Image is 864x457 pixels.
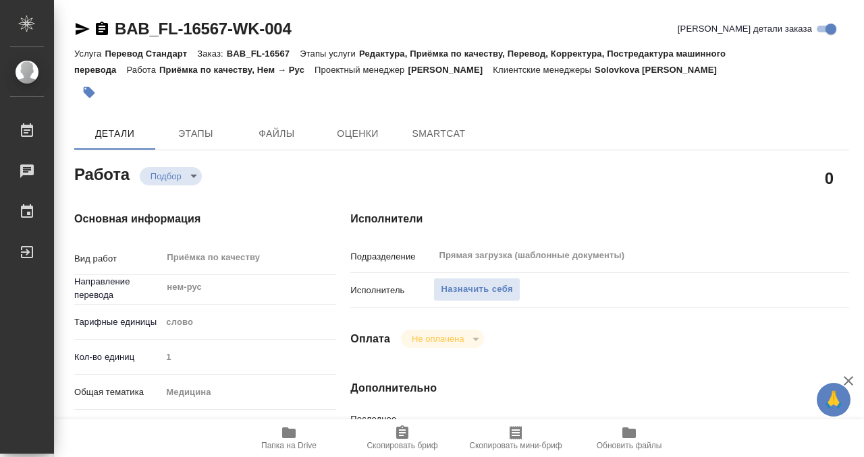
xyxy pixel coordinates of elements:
button: 🙏 [817,383,850,417]
p: Работа [126,65,159,75]
button: Назначить себя [433,278,520,301]
button: Подбор [146,171,186,182]
p: Клиентские менеджеры [493,65,595,75]
p: [PERSON_NAME] [408,65,493,75]
button: Папка на Drive [232,419,346,457]
span: Этапы [163,125,228,142]
span: SmartCat [406,125,471,142]
p: Проектный менеджер [315,65,408,75]
input: Пустое поле [161,347,336,367]
div: Подбор [401,330,484,348]
button: Скопировать бриф [346,419,459,457]
p: Кол-во единиц [74,351,161,364]
p: Услуга [74,49,105,59]
span: 🙏 [822,386,845,414]
button: Скопировать мини-бриф [459,419,572,457]
span: Скопировать бриф [367,441,437,450]
h2: 0 [825,166,834,189]
p: Направление перевода [74,275,161,302]
p: Редактура, Приёмка по качеству, Перевод, Корректура, Постредактура машинного перевода [74,49,726,75]
p: Подразделение [350,250,433,264]
p: Вид работ [74,252,161,266]
p: Перевод Стандарт [105,49,197,59]
input: Пустое поле [433,416,807,435]
span: Назначить себя [441,282,512,297]
p: Solovkova [PERSON_NAME] [595,65,727,75]
h4: Оплата [350,331,390,347]
p: Приёмка по качеству, Нем → Рус [159,65,315,75]
h2: Работа [74,161,130,185]
p: BAB_FL-16567 [227,49,300,59]
span: Скопировать мини-бриф [469,441,562,450]
button: Не оплачена [408,333,468,344]
span: [PERSON_NAME] детали заказа [678,22,812,36]
h4: Исполнители [350,211,849,227]
h4: Основная информация [74,211,296,227]
div: Подбор [140,167,202,185]
button: Скопировать ссылку [94,21,110,37]
div: слово [161,311,336,334]
span: Оценки [325,125,390,142]
button: Обновить файлы [572,419,686,457]
p: Заказ: [197,49,226,59]
span: Папка на Drive [261,441,317,450]
a: BAB_FL-16567-WK-004 [115,20,292,38]
p: Исполнитель [350,284,433,297]
span: Файлы [244,125,309,142]
p: Этапы услуги [300,49,359,59]
p: Общая тематика [74,386,161,399]
span: Детали [82,125,147,142]
div: Личные медицинские документы (справки, эпикризы) [161,416,336,439]
h4: Дополнительно [350,380,849,396]
p: Последнее изменение [350,413,433,439]
button: Добавить тэг [74,78,104,107]
span: Обновить файлы [597,441,662,450]
button: Скопировать ссылку для ЯМессенджера [74,21,90,37]
div: Медицина [161,381,336,404]
p: Тарифные единицы [74,315,161,329]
